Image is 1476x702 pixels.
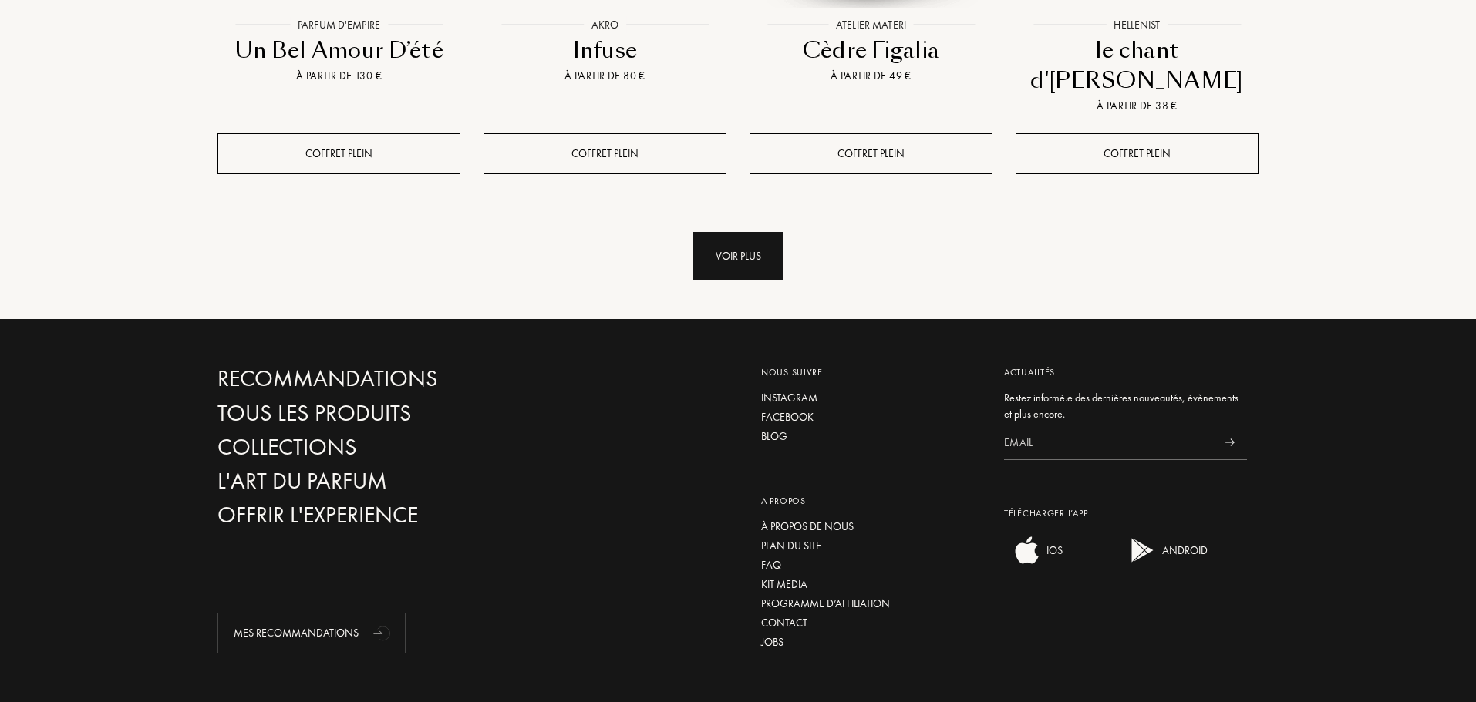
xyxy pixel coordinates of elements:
a: Blog [761,428,981,445]
a: Instagram [761,390,981,406]
div: À partir de 130 € [224,68,454,84]
a: Kit media [761,576,981,593]
img: ios app [1012,535,1043,566]
div: Coffret plein [484,133,726,174]
div: le chant d'[PERSON_NAME] [1022,35,1252,96]
a: ios appIOS [1004,555,1063,569]
a: Jobs [761,634,981,650]
div: Actualités [1004,365,1247,379]
img: android app [1127,535,1158,566]
div: A propos [761,494,981,508]
div: Mes Recommandations [217,613,406,653]
div: À partir de 49 € [756,68,986,84]
img: news_send.svg [1225,438,1235,446]
div: Télécharger L’app [1004,506,1247,520]
a: Contact [761,615,981,631]
div: animation [368,617,399,648]
div: ANDROID [1158,535,1208,566]
div: IOS [1043,535,1063,566]
a: Facebook [761,409,981,425]
div: Voir plus [693,232,783,280]
div: Coffret plein [1016,133,1259,174]
div: Restez informé.e des dernières nouveautés, évènements et plus encore. [1004,390,1247,422]
div: Nous suivre [761,365,981,379]
input: Email [1004,425,1212,460]
a: Collections [217,434,549,461]
div: À partir de 80 € [490,68,720,84]
a: L'Art du Parfum [217,468,549,495]
div: À partir de 38 € [1022,98,1252,114]
a: Tous les produits [217,400,549,427]
a: À propos de nous [761,519,981,535]
div: Coffret plein [217,133,460,174]
a: FAQ [761,557,981,573]
a: Programme d’affiliation [761,596,981,612]
a: Plan du site [761,538,981,554]
a: Offrir l'experience [217,502,549,529]
a: Recommandations [217,365,549,392]
a: android appANDROID [1120,555,1208,569]
div: Coffret plein [750,133,992,174]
